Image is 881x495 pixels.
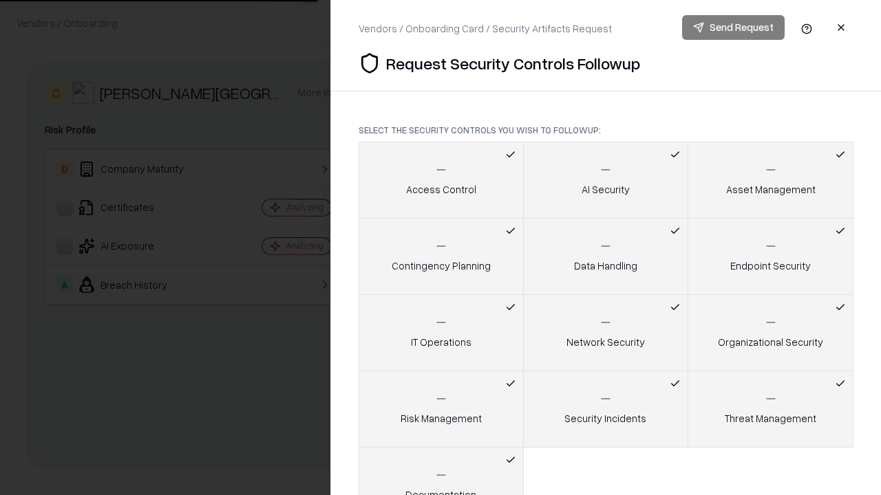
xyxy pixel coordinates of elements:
button: Asset Management [688,142,853,219]
p: Organizational Security [718,335,823,349]
button: Network Security [523,294,689,371]
button: Organizational Security [688,294,853,371]
button: IT Operations [359,294,524,371]
p: AI Security [582,182,630,197]
p: Risk Management [401,411,482,426]
button: Risk Management [359,371,524,448]
button: Endpoint Security [688,218,853,295]
p: Security Incidents [564,411,646,426]
p: Endpoint Security [730,258,811,273]
p: Data Handling [574,258,637,273]
div: Vendors / Onboarding Card / Security Artifacts Request [359,21,612,36]
button: AI Security [523,142,689,219]
p: Contingency Planning [392,258,491,273]
button: Access Control [359,142,524,219]
p: Access Control [406,182,476,197]
button: Threat Management [688,371,853,448]
button: Security Incidents [523,371,689,448]
p: IT Operations [411,335,471,349]
p: Asset Management [726,182,816,197]
button: Data Handling [523,218,689,295]
p: Request Security Controls Followup [386,52,640,74]
p: Threat Management [725,411,816,426]
p: Select the security controls you wish to followup: [359,124,853,136]
button: Contingency Planning [359,218,524,295]
p: Network Security [566,335,645,349]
